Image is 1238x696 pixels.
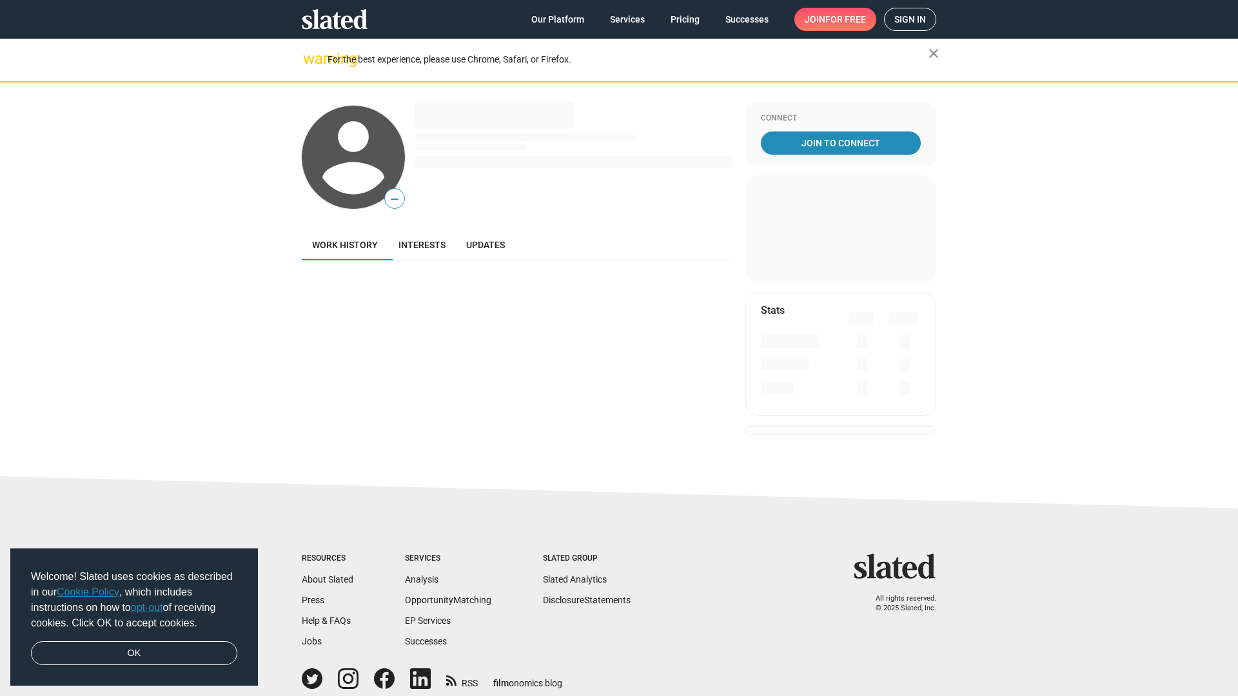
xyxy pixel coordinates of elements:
[543,574,607,585] a: Slated Analytics
[328,51,928,68] div: For the best experience, please use Chrome, Safari, or Firefox.
[725,8,769,31] span: Successes
[761,304,785,317] mat-card-title: Stats
[302,636,322,646] a: Jobs
[302,595,324,605] a: Press
[715,8,779,31] a: Successes
[825,8,866,31] span: for free
[466,240,505,250] span: Updates
[761,131,921,155] a: Join To Connect
[405,554,491,564] div: Services
[388,229,456,260] a: Interests
[521,8,594,31] a: Our Platform
[10,548,258,686] div: cookieconsent
[600,8,655,31] a: Services
[926,46,941,61] mat-icon: close
[312,240,378,250] span: Work history
[405,615,451,626] a: EP Services
[660,8,710,31] a: Pricing
[894,8,926,30] span: Sign in
[610,8,645,31] span: Services
[31,569,237,631] span: Welcome! Slated uses cookies as described in our , which includes instructions on how to of recei...
[405,574,438,585] a: Analysis
[57,586,119,597] a: Cookie Policy
[302,554,353,564] div: Resources
[671,8,700,31] span: Pricing
[385,191,404,208] span: —
[862,594,936,613] p: All rights reserved. © 2025 Slated, Inc.
[31,641,237,666] a: dismiss cookie message
[763,131,918,155] span: Join To Connect
[456,229,515,260] a: Updates
[131,602,163,613] a: opt-out
[302,229,388,260] a: Work history
[531,8,584,31] span: Our Platform
[543,595,631,605] a: DisclosureStatements
[794,8,876,31] a: Joinfor free
[405,595,491,605] a: OpportunityMatching
[805,8,866,31] span: Join
[446,670,478,690] a: RSS
[884,8,936,31] a: Sign in
[303,51,319,66] mat-icon: warning
[493,667,562,690] a: filmonomics blog
[302,615,351,626] a: Help & FAQs
[405,636,447,646] a: Successes
[398,240,446,250] span: Interests
[761,113,921,124] div: Connect
[543,554,631,564] div: Slated Group
[302,574,353,585] a: About Slated
[493,678,509,688] span: film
